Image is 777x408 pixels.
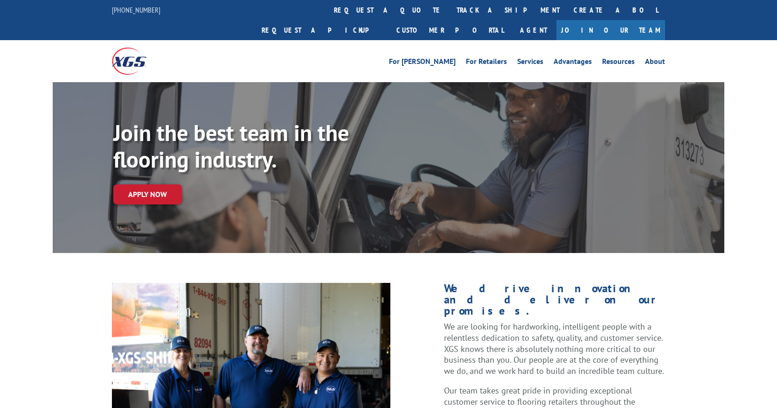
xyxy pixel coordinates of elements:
[511,20,556,40] a: Agent
[602,58,635,68] a: Resources
[466,58,507,68] a: For Retailers
[554,58,592,68] a: Advantages
[113,184,182,204] a: Apply now
[444,321,665,385] p: We are looking for hardworking, intelligent people with a relentless dedication to safety, qualit...
[113,118,349,174] strong: Join the best team in the flooring industry.
[645,58,665,68] a: About
[517,58,543,68] a: Services
[255,20,389,40] a: Request a pickup
[112,5,160,14] a: [PHONE_NUMBER]
[444,283,665,321] h1: We drive innovation and deliver on our promises.
[389,58,456,68] a: For [PERSON_NAME]
[389,20,511,40] a: Customer Portal
[556,20,665,40] a: Join Our Team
